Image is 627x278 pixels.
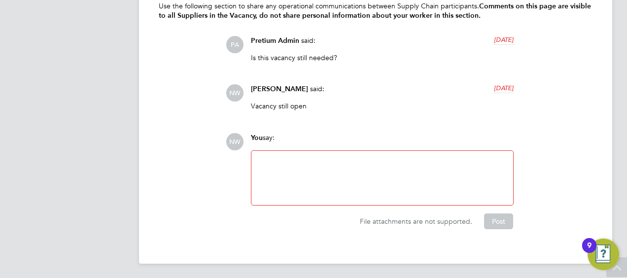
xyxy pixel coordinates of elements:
[360,217,472,226] span: File attachments are not supported.
[159,1,592,20] p: Use the following section to share any operational communications between Supply Chain participants.
[484,213,513,229] button: Post
[310,84,324,93] span: said:
[251,85,308,93] span: [PERSON_NAME]
[251,133,514,150] div: say:
[226,133,244,150] span: NW
[494,35,514,44] span: [DATE]
[588,239,619,270] button: Open Resource Center, 9 new notifications
[587,245,592,258] div: 9
[301,36,315,45] span: said:
[159,2,591,20] b: Comments on this page are visible to all Suppliers in the Vacancy, do not share personal informat...
[494,84,514,92] span: [DATE]
[251,134,263,142] span: You
[251,53,514,62] p: Is this vacancy still needed?
[251,102,514,110] p: Vacancy still open
[251,36,299,45] span: Pretium Admin
[226,36,244,53] span: PA
[226,84,244,102] span: NW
